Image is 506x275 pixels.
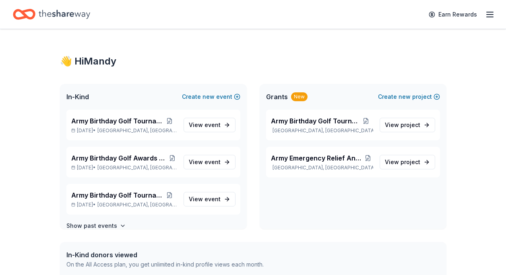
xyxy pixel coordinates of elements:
p: [GEOGRAPHIC_DATA], [GEOGRAPHIC_DATA] [271,127,373,134]
button: Createnewproject [378,92,440,102]
span: event [204,196,221,202]
div: New [291,92,308,101]
a: View event [184,118,235,132]
span: View [189,120,221,130]
span: [GEOGRAPHIC_DATA], [GEOGRAPHIC_DATA] [97,165,177,171]
span: View [189,194,221,204]
span: Grants [266,92,288,102]
p: [GEOGRAPHIC_DATA], [GEOGRAPHIC_DATA] [271,165,373,171]
p: [DATE] • [71,202,177,208]
span: Army Birthday Golf Tournament [71,190,163,200]
p: [DATE] • [71,127,177,134]
h4: Show past events [66,221,117,231]
span: event [204,158,221,165]
span: project [401,158,420,165]
span: new [399,92,411,102]
a: View event [184,155,235,169]
span: [GEOGRAPHIC_DATA], [GEOGRAPHIC_DATA] [97,202,177,208]
div: On the All Access plan, you get unlimited in-kind profile views each month. [66,260,264,269]
p: [DATE] • [71,165,177,171]
span: Army Birthday Golf Tournament [271,116,359,126]
span: [GEOGRAPHIC_DATA], [GEOGRAPHIC_DATA] [97,127,177,134]
a: View project [380,155,435,169]
div: 👋 Hi Mandy [60,55,446,68]
div: In-Kind donors viewed [66,250,264,260]
span: Army Emergency Relief Annual Giving Campaign [271,153,363,163]
span: Army Birthday Golf Tournament [71,116,163,126]
span: project [401,121,420,128]
a: Earn Rewards [424,7,482,22]
button: Createnewevent [182,92,240,102]
span: In-Kind [66,92,89,102]
span: View [189,157,221,167]
a: View project [380,118,435,132]
span: View [385,157,420,167]
a: Home [13,5,90,24]
button: Show past events [66,221,126,231]
span: event [204,121,221,128]
span: Army Birthday Golf Awards Luncheon Silent Auction [71,153,168,163]
a: View event [184,192,235,206]
span: new [202,92,215,102]
span: View [385,120,420,130]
